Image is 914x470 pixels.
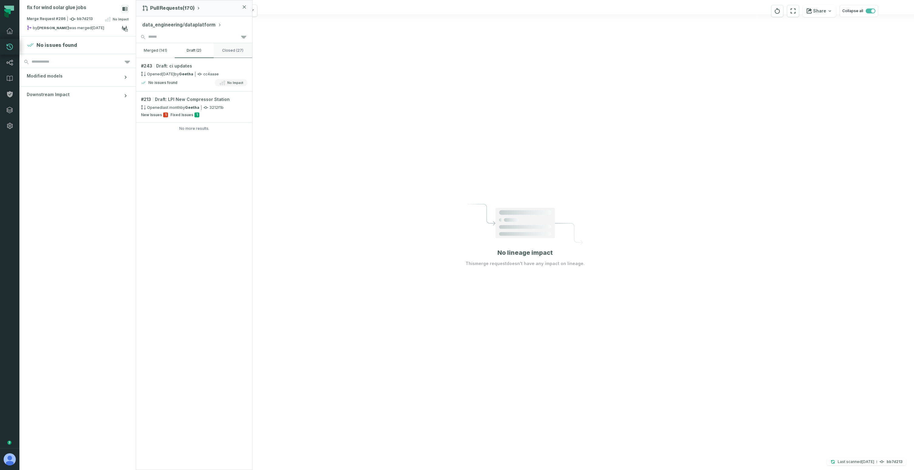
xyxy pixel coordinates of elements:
[162,105,180,110] relative-time: Aug 6, 2025, 10:03 PM GMT+3
[27,25,121,33] div: by was merged
[179,72,193,76] strong: Geetha (geetha.b)
[155,96,230,102] span: Draft: LPI New Compressor Station
[142,5,201,11] button: Pull Requests(170)
[887,460,902,464] h4: bb7d213
[36,41,77,49] h4: No issues found
[141,71,193,77] div: Opened by
[185,105,199,110] strong: Geetha (geetha.b)
[227,80,243,85] span: No Impact
[838,459,874,465] p: Last scanned
[136,92,252,123] a: #213Draft: LPI New Compressor StationOpened[DATE] 10:03:31 PMbyGeetha3212f1bNew Issues1Fixed Issues1
[136,126,252,131] div: No more results.
[466,261,585,267] p: This merge request doesn't have any impact on lineage.
[27,16,93,22] span: Merge Request #286 bb7d213
[113,17,129,22] span: No Impact
[27,5,86,11] div: fix for wind solar glue jobs
[862,459,874,464] relative-time: Aug 30, 2025, 1:54 AM GMT+3
[162,72,174,76] relative-time: Aug 15, 2025, 9:56 PM GMT+3
[4,453,16,465] img: avatar of Aviel Bar-Yossef
[27,73,63,79] span: Modified models
[163,112,168,117] span: 1
[141,63,247,69] div: # 243
[827,458,906,465] button: Last scanned[DATE] 1:54:51 AMbb7d213
[121,25,129,33] a: View on gitlab
[170,112,193,117] span: Fixed Issues
[141,96,247,102] div: # 213
[7,440,12,445] div: Tooltip anchor
[141,105,199,110] div: Opened by
[141,105,247,110] div: 3212f1b
[142,21,222,29] button: data_engineering/dataplatform
[141,112,162,117] span: New Issues
[136,43,175,58] button: merged (141)
[175,43,213,58] button: draft (2)
[194,112,199,117] span: 1
[19,87,136,105] button: Downstream Impact
[136,58,252,92] a: #243Draft: ci updatesOpened[DATE] 9:56:14 PMbyGeethacc4aaaeNo issues foundNo Impact
[27,92,70,98] span: Downstream Impact
[803,5,836,17] button: Share
[840,5,878,17] button: Collapse all
[37,26,69,30] strong: collin marsden (c_marsden)
[148,80,177,85] h4: No issues found
[92,26,104,30] relative-time: Aug 30, 2025, 1:55 AM GMT+3
[156,63,192,69] span: Draft: ci updates
[141,71,247,77] div: cc4aaae
[497,248,553,257] h1: No lineage impact
[19,68,136,86] button: Modified models
[214,43,252,58] button: closed (27)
